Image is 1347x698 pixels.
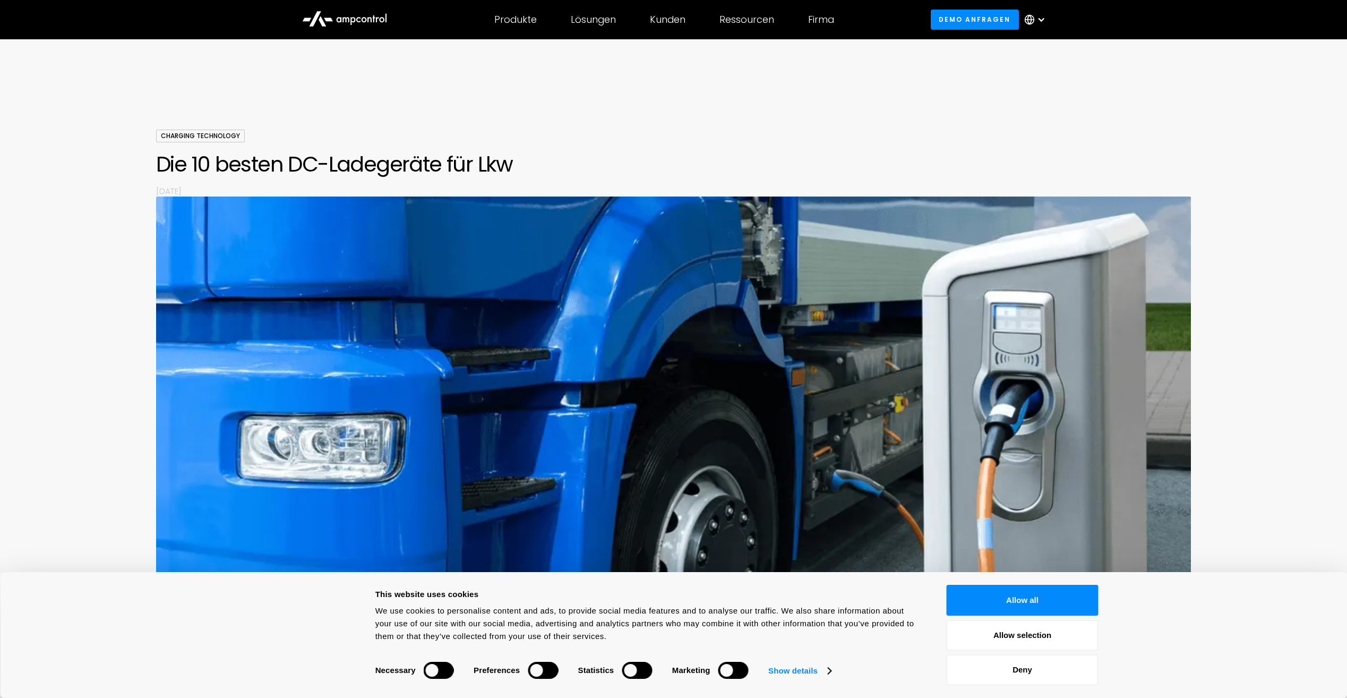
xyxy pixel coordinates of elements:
[719,14,774,25] div: Ressourcen
[672,666,710,675] strong: Marketing
[156,130,245,142] div: Charging Technology
[494,14,537,25] div: Produkte
[156,185,1191,197] p: [DATE]
[571,14,616,25] div: Lösungen
[947,620,1099,651] button: Allow selection
[156,151,1191,177] h1: Die 10 besten DC-Ladegeräte für Lkw
[808,14,834,25] div: Firma
[474,666,520,675] strong: Preferences
[650,14,685,25] div: Kunden
[375,588,923,601] div: This website uses cookies
[947,654,1099,685] button: Deny
[768,663,831,679] a: Show details
[947,585,1099,616] button: Allow all
[931,10,1019,29] a: Demo anfragen
[578,666,614,675] strong: Statistics
[375,666,416,675] strong: Necessary
[375,605,923,643] div: We use cookies to personalise content and ads, to provide social media features and to analyse ou...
